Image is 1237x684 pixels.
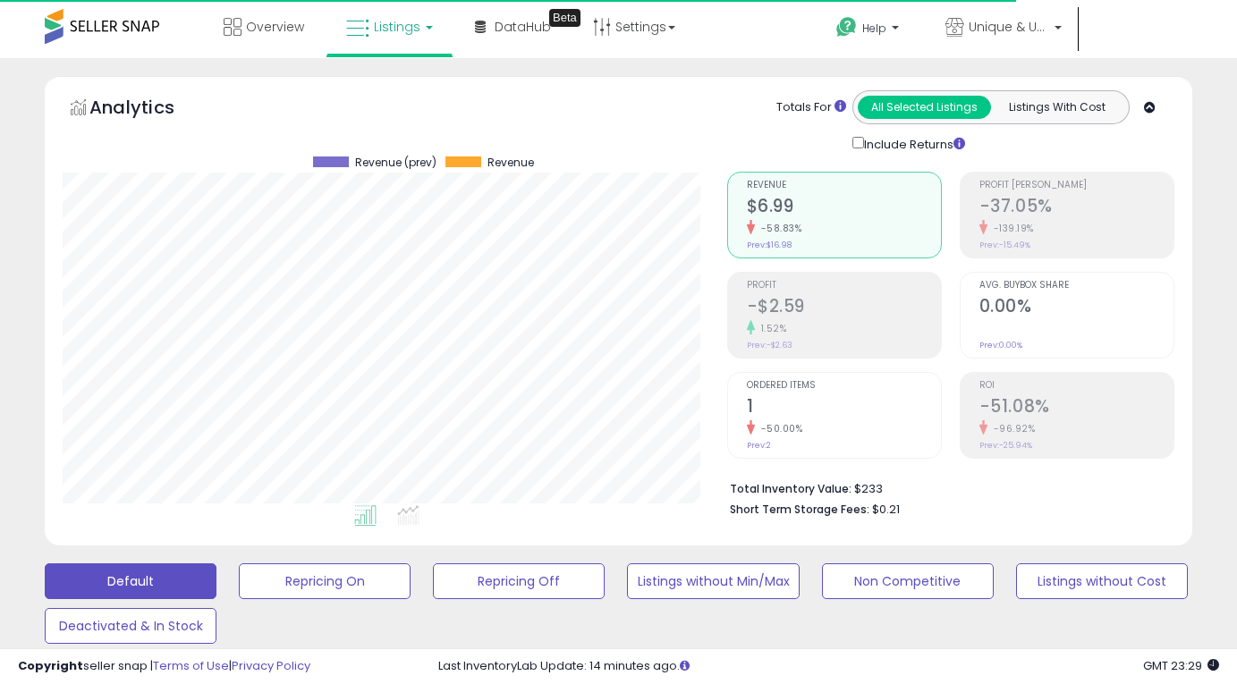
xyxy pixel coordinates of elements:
[776,99,846,116] div: Totals For
[858,96,991,119] button: All Selected Listings
[487,156,534,169] span: Revenue
[747,281,941,291] span: Profit
[839,133,987,154] div: Include Returns
[18,658,310,675] div: seller snap | |
[979,196,1173,220] h2: -37.05%
[747,181,941,190] span: Revenue
[747,381,941,391] span: Ordered Items
[969,18,1049,36] span: Unique & Upscale
[835,16,858,38] i: Get Help
[89,95,209,124] h5: Analytics
[979,396,1173,420] h2: -51.08%
[627,563,799,599] button: Listings without Min/Max
[979,340,1022,350] small: Prev: 0.00%
[979,381,1173,391] span: ROI
[747,196,941,220] h2: $6.99
[433,563,605,599] button: Repricing Off
[730,477,1161,498] li: $233
[872,501,900,518] span: $0.21
[747,396,941,420] h2: 1
[1016,563,1188,599] button: Listings without Cost
[374,18,420,36] span: Listings
[987,222,1034,235] small: -139.19%
[18,657,83,674] strong: Copyright
[979,281,1173,291] span: Avg. Buybox Share
[153,657,229,674] a: Terms of Use
[755,422,803,435] small: -50.00%
[747,240,792,250] small: Prev: $16.98
[45,563,216,599] button: Default
[239,563,411,599] button: Repricing On
[45,608,216,644] button: Deactivated & In Stock
[232,657,310,674] a: Privacy Policy
[987,422,1036,435] small: -96.92%
[755,222,802,235] small: -58.83%
[730,502,869,517] b: Short Term Storage Fees:
[1143,657,1219,674] span: 2025-10-11 23:29 GMT
[990,96,1123,119] button: Listings With Cost
[862,21,886,36] span: Help
[755,322,787,335] small: 1.52%
[355,156,436,169] span: Revenue (prev)
[747,296,941,320] h2: -$2.59
[495,18,551,36] span: DataHub
[822,563,994,599] button: Non Competitive
[979,181,1173,190] span: Profit [PERSON_NAME]
[438,658,1219,675] div: Last InventoryLab Update: 14 minutes ago.
[979,240,1030,250] small: Prev: -15.49%
[730,481,851,496] b: Total Inventory Value:
[979,440,1032,451] small: Prev: -25.94%
[549,9,580,27] div: Tooltip anchor
[747,440,771,451] small: Prev: 2
[979,296,1173,320] h2: 0.00%
[246,18,304,36] span: Overview
[747,340,792,350] small: Prev: -$2.63
[822,3,917,58] a: Help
